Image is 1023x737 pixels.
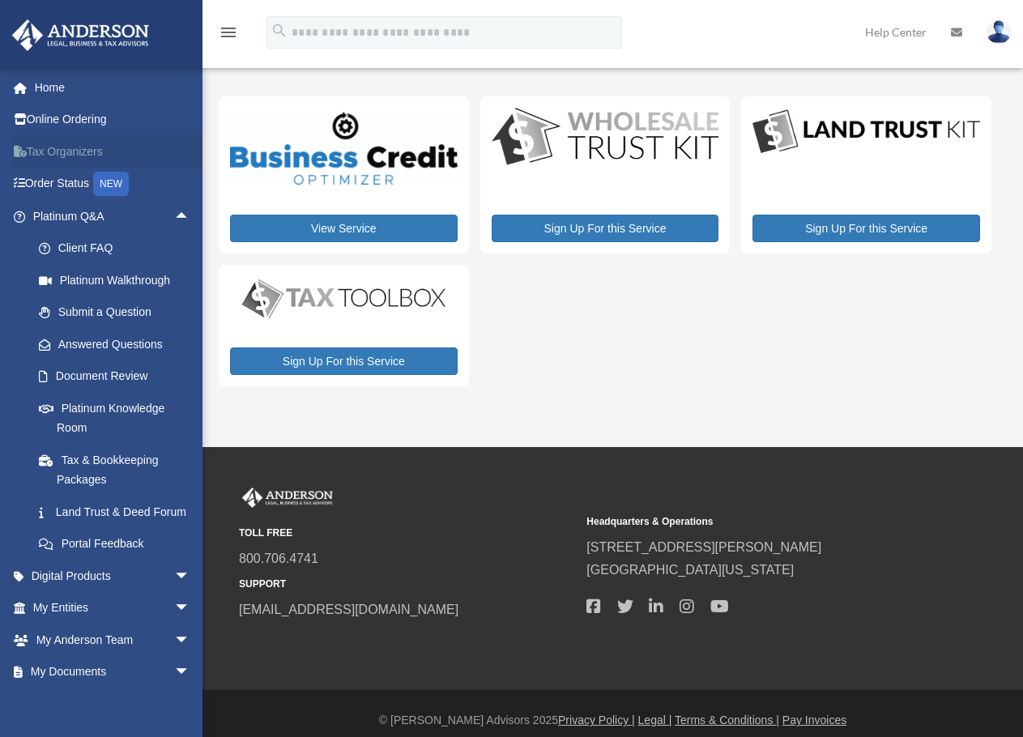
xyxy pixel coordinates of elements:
a: Sign Up For this Service [230,347,458,375]
a: Terms & Conditions | [675,714,779,726]
a: Answered Questions [23,328,215,360]
span: arrow_drop_up [174,200,207,233]
img: User Pic [987,20,1011,44]
img: taxtoolbox_new-1.webp [230,276,458,322]
a: Tax & Bookkeeping Packages [23,444,215,496]
a: Home [11,71,215,104]
div: © [PERSON_NAME] Advisors 2025 [202,710,1023,731]
a: Document Review [23,360,215,393]
a: Sign Up For this Service [752,215,980,242]
img: Anderson Advisors Platinum Portal [239,488,336,509]
a: Submit a Question [23,296,215,329]
a: Portal Feedback [23,528,215,560]
a: Platinum Knowledge Room [23,392,215,444]
a: [STREET_ADDRESS][PERSON_NAME] [586,540,821,554]
a: Sign Up For this Service [492,215,719,242]
span: arrow_drop_down [174,592,207,625]
a: [EMAIL_ADDRESS][DOMAIN_NAME] [239,603,458,616]
img: Anderson Advisors Platinum Portal [7,19,154,51]
a: Platinum Q&Aarrow_drop_up [11,200,215,232]
img: WS-Trust-Kit-lgo-1.jpg [492,108,719,168]
a: Order StatusNEW [11,168,215,201]
a: View Service [230,215,458,242]
small: TOLL FREE [239,525,575,542]
a: Legal | [638,714,672,726]
a: Privacy Policy | [558,714,635,726]
i: menu [219,23,238,42]
span: arrow_drop_down [174,656,207,689]
a: Digital Productsarrow_drop_down [11,560,207,592]
small: Headquarters & Operations [586,513,923,530]
a: 800.706.4741 [239,552,318,565]
a: Land Trust & Deed Forum [23,496,215,528]
i: search [271,22,288,40]
a: [GEOGRAPHIC_DATA][US_STATE] [586,563,794,577]
div: NEW [93,172,129,196]
a: Platinum Walkthrough [23,264,215,296]
span: arrow_drop_down [174,560,207,593]
a: Pay Invoices [782,714,846,726]
small: SUPPORT [239,576,575,593]
a: My Anderson Teamarrow_drop_down [11,624,215,656]
a: Tax Organizers [11,135,215,168]
a: My Documentsarrow_drop_down [11,656,215,688]
span: arrow_drop_down [174,624,207,657]
a: My Entitiesarrow_drop_down [11,592,215,624]
a: Client FAQ [23,232,215,265]
img: LandTrust_lgo-1.jpg [752,108,980,156]
a: Online Ordering [11,104,215,136]
a: menu [219,28,238,42]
